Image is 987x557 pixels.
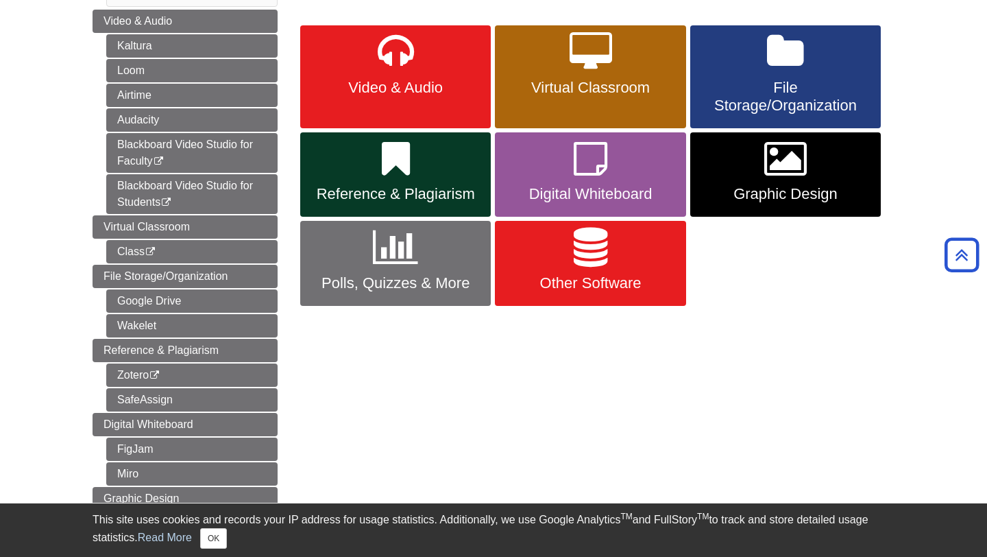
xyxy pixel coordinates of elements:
span: Reference & Plagiarism [310,185,480,203]
span: Video & Audio [103,15,172,27]
span: Graphic Design [103,493,179,504]
a: Other Software [495,221,685,306]
a: Wakelet [106,314,278,337]
a: File Storage/Organization [690,25,881,128]
a: FigJam [106,438,278,461]
a: Google Drive [106,289,278,313]
i: This link opens in a new window [153,157,164,166]
a: File Storage/Organization [93,265,278,288]
span: File Storage/Organization [700,79,870,115]
span: File Storage/Organization [103,270,228,282]
span: Polls, Quizzes & More [310,274,480,292]
a: SafeAssign [106,388,278,412]
div: This site uses cookies and records your IP address for usage statistics. Additionally, we use Goo... [93,512,894,549]
a: Video & Audio [300,25,491,128]
a: Loom [106,59,278,82]
a: Class [106,240,278,263]
a: Airtime [106,84,278,107]
sup: TM [697,512,709,521]
a: Graphic Design [93,487,278,510]
a: Polls, Quizzes & More [300,221,491,306]
i: This link opens in a new window [149,371,160,380]
a: Read More [138,532,192,543]
a: Audacity [106,108,278,132]
span: Digital Whiteboard [505,185,675,203]
a: Video & Audio [93,10,278,33]
span: Video & Audio [310,79,480,97]
button: Close [200,528,227,549]
a: Miro [106,462,278,486]
span: Other Software [505,274,675,292]
a: Blackboard Video Studio for Students [106,174,278,214]
i: This link opens in a new window [145,248,156,257]
a: Blackboard Video Studio for Faculty [106,133,278,173]
a: Reference & Plagiarism [93,339,278,362]
a: Graphic Design [690,132,881,217]
i: This link opens in a new window [160,198,172,207]
sup: TM [620,512,632,521]
a: Kaltura [106,34,278,58]
span: Virtual Classroom [505,79,675,97]
a: Digital Whiteboard [93,413,278,436]
a: Digital Whiteboard [495,132,685,217]
a: Zotero [106,364,278,387]
span: Virtual Classroom [103,221,190,233]
span: Reference & Plagiarism [103,344,219,356]
a: Virtual Classroom [495,25,685,128]
a: Virtual Classroom [93,215,278,239]
a: Reference & Plagiarism [300,132,491,217]
span: Graphic Design [700,185,870,203]
a: Back to Top [940,246,984,264]
span: Digital Whiteboard [103,418,193,430]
